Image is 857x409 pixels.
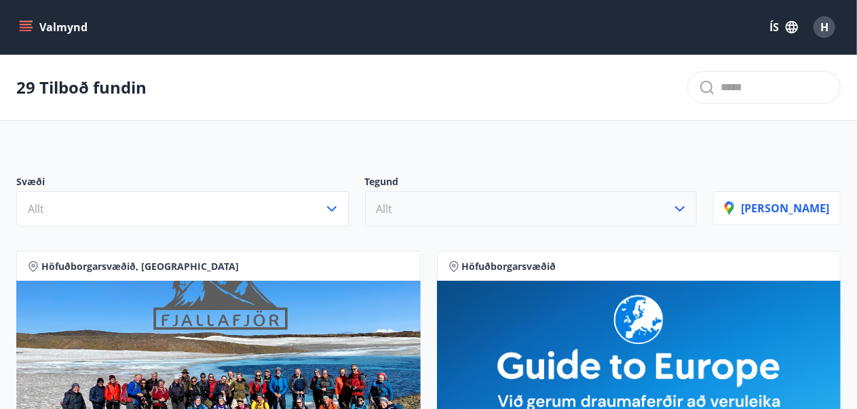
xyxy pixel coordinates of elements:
[41,260,239,273] span: Höfuðborgarsvæðið, [GEOGRAPHIC_DATA]
[808,11,841,43] button: H
[820,20,829,35] span: H
[16,175,349,191] p: Svæði
[16,191,349,227] button: Allt
[365,175,698,191] p: Tegund
[762,15,805,39] button: ÍS
[725,201,829,216] p: [PERSON_NAME]
[16,76,147,99] p: 29 Tilboð fundin
[462,260,556,273] span: Höfuðborgarsvæðið
[377,201,393,216] span: Allt
[28,201,44,216] span: Allt
[16,15,93,39] button: menu
[713,191,841,225] button: [PERSON_NAME]
[365,191,698,227] button: Allt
